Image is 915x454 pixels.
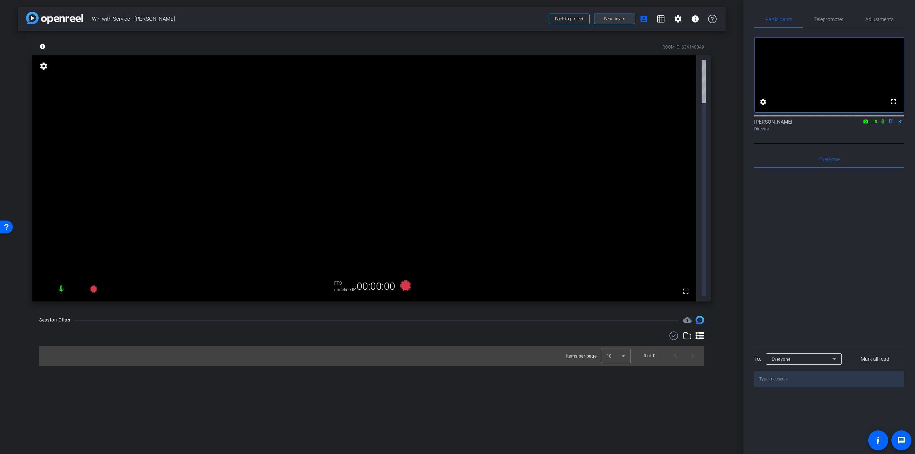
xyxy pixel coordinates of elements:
[683,316,692,324] mat-icon: cloud_upload
[657,15,665,23] mat-icon: grid_on
[92,12,544,26] span: Win with Service - [PERSON_NAME]
[754,118,904,132] div: [PERSON_NAME]
[555,16,583,21] span: Back to project
[865,17,894,22] span: Adjustments
[691,15,699,23] mat-icon: info
[874,436,882,445] mat-icon: accessibility
[39,43,46,50] mat-icon: info
[772,357,791,362] span: Everyone
[683,316,692,324] span: Destinations for your clips
[352,280,400,293] div: 00:00:00
[594,14,635,24] button: Send invite
[765,17,792,22] span: Participants
[566,353,598,360] div: Items per page:
[889,98,898,106] mat-icon: fullscreen
[662,44,704,50] div: ROOM ID: 634148349
[819,157,840,162] span: Everyone
[667,347,684,364] button: Previous page
[39,62,49,70] mat-icon: settings
[861,355,889,363] span: Mark all read
[604,16,625,22] span: Send invite
[644,352,656,359] div: 0 of 0
[887,118,896,124] mat-icon: flip
[549,14,590,24] button: Back to project
[754,126,904,132] div: Director
[674,15,682,23] mat-icon: settings
[897,436,906,445] mat-icon: message
[682,287,690,295] mat-icon: fullscreen
[39,316,70,324] div: Session Clips
[684,347,701,364] button: Next page
[696,316,704,324] img: Session clips
[754,355,761,363] div: To:
[759,98,767,106] mat-icon: settings
[639,15,648,23] mat-icon: account_box
[334,281,342,286] span: FPS
[26,12,83,24] img: app-logo
[334,287,352,293] div: undefinedP
[814,17,844,22] span: Teleprompter
[846,353,905,365] button: Mark all read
